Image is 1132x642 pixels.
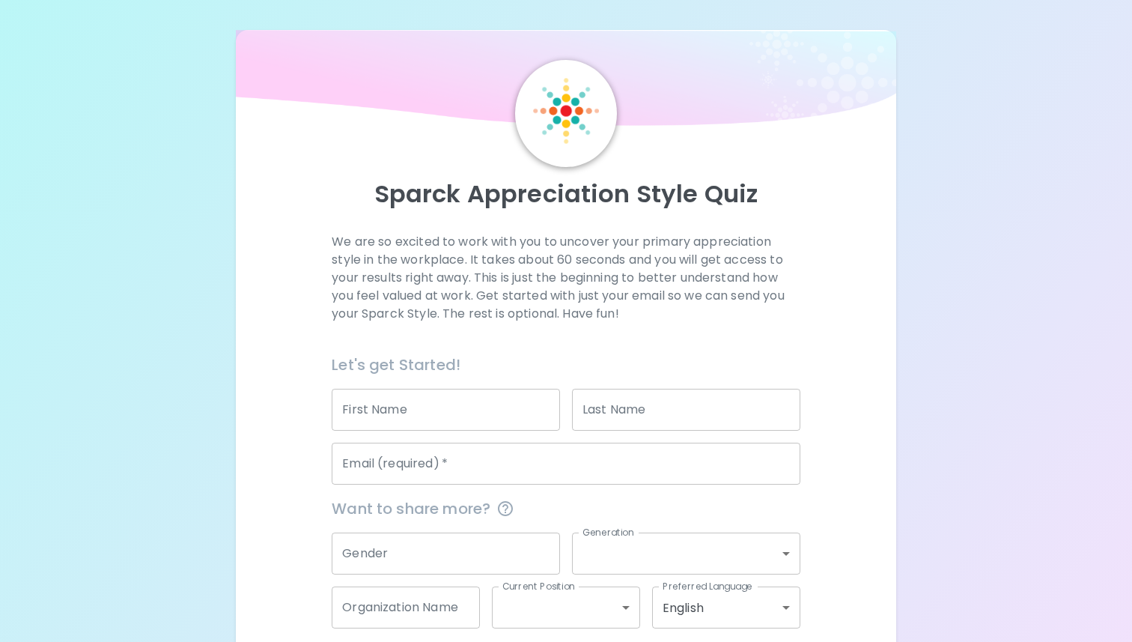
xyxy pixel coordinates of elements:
[254,179,878,209] p: Sparck Appreciation Style Quiz
[582,526,634,539] label: Generation
[502,580,575,593] label: Current Position
[496,500,514,518] svg: This information is completely confidential and only used for aggregated appreciation studies at ...
[236,30,896,134] img: wave
[663,580,752,593] label: Preferred Language
[332,233,800,323] p: We are so excited to work with you to uncover your primary appreciation style in the workplace. I...
[652,587,800,629] div: English
[332,353,800,377] h6: Let's get Started!
[332,497,800,521] span: Want to share more?
[533,78,599,144] img: Sparck Logo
